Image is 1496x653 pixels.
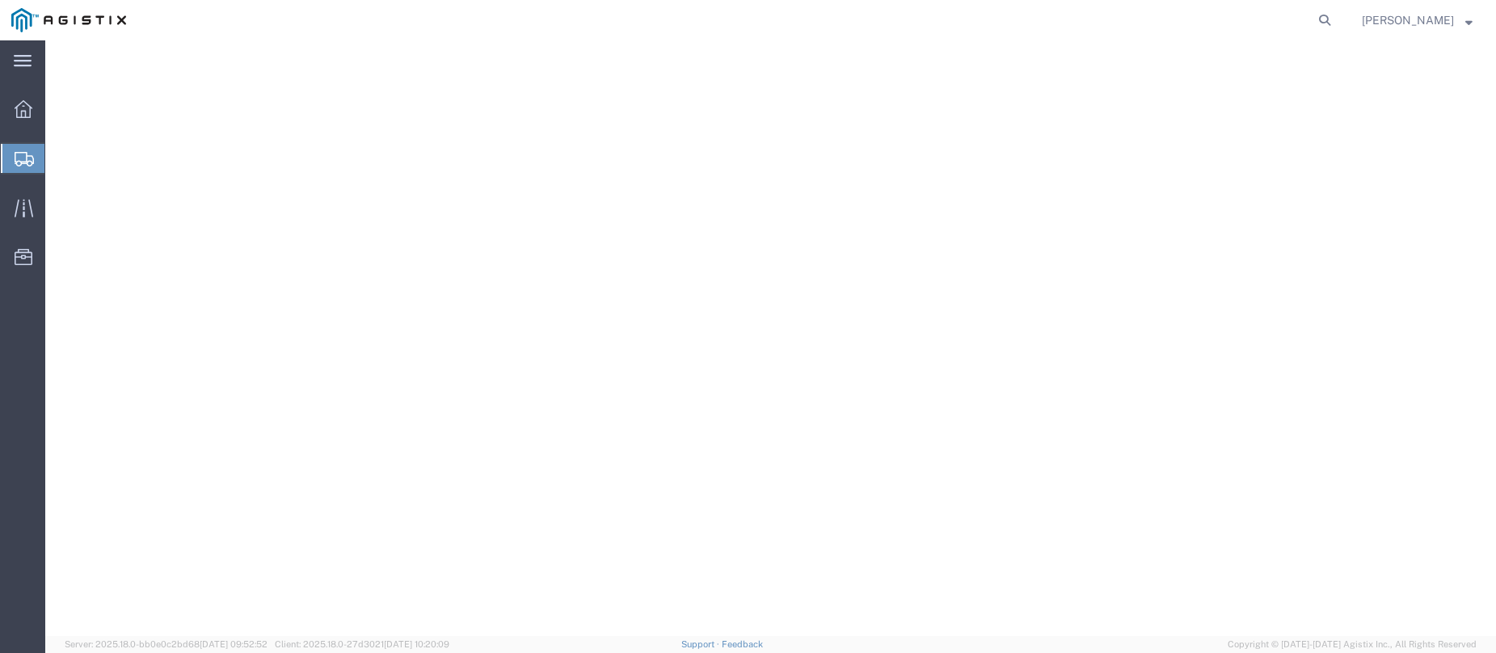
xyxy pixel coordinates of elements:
img: logo [11,8,126,32]
iframe: FS Legacy Container [45,40,1496,636]
span: Client: 2025.18.0-27d3021 [275,639,449,649]
span: [DATE] 10:20:09 [384,639,449,649]
a: Support [681,639,722,649]
a: Feedback [722,639,763,649]
span: Jesse Jordan [1362,11,1454,29]
button: [PERSON_NAME] [1361,11,1473,30]
span: [DATE] 09:52:52 [200,639,268,649]
span: Server: 2025.18.0-bb0e0c2bd68 [65,639,268,649]
span: Copyright © [DATE]-[DATE] Agistix Inc., All Rights Reserved [1228,638,1477,651]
